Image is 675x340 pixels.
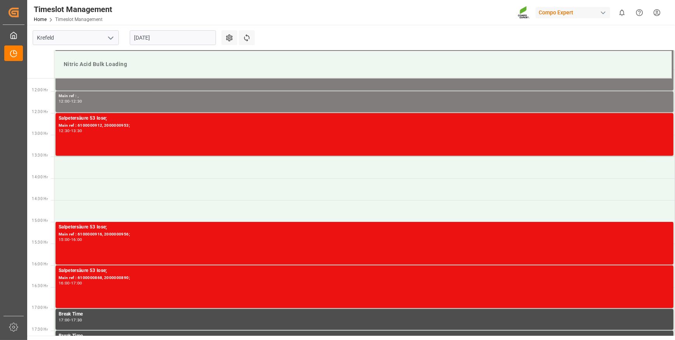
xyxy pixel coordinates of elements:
[59,93,670,99] div: Main ref : ,
[70,99,71,103] div: -
[61,57,665,71] div: Nitric Acid Bulk Loading
[59,318,70,322] div: 17:00
[71,238,82,241] div: 16:00
[32,197,48,201] span: 14:30 Hr
[32,305,48,310] span: 17:00 Hr
[32,175,48,179] span: 14:00 Hr
[613,4,631,21] button: show 0 new notifications
[59,267,670,275] div: Salpetersäure 53 lose;
[32,327,48,331] span: 17:30 Hr
[130,30,216,45] input: DD.MM.YYYY
[71,281,82,285] div: 17:00
[631,4,648,21] button: Help Center
[59,310,670,318] div: Break Time
[59,275,670,281] div: Main ref : 6100000868, 2000000890;
[59,129,70,133] div: 12:30
[59,332,670,340] div: Break Time
[59,281,70,285] div: 16:00
[32,218,48,223] span: 15:00 Hr
[71,99,82,103] div: 12:30
[32,131,48,136] span: 13:00 Hr
[59,223,670,231] div: Salpetersäure 53 lose;
[70,238,71,241] div: -
[34,17,47,22] a: Home
[71,318,82,322] div: 17:30
[59,115,670,122] div: Salpetersäure 53 lose;
[518,6,530,19] img: Screenshot%202023-09-29%20at%2010.02.21.png_1712312052.png
[70,281,71,285] div: -
[32,88,48,92] span: 12:00 Hr
[32,110,48,114] span: 12:30 Hr
[59,99,70,103] div: 12:00
[59,122,670,129] div: Main ref : 6100000912, 2000000953;
[32,284,48,288] span: 16:30 Hr
[536,7,610,18] div: Compo Expert
[70,129,71,133] div: -
[32,262,48,266] span: 16:00 Hr
[104,32,116,44] button: open menu
[59,231,670,238] div: Main ref : 6100000916, 2000000956;
[59,238,70,241] div: 15:00
[32,153,48,157] span: 13:30 Hr
[71,129,82,133] div: 13:30
[32,240,48,244] span: 15:30 Hr
[33,30,119,45] input: Type to search/select
[34,3,112,15] div: Timeslot Management
[70,318,71,322] div: -
[536,5,613,20] button: Compo Expert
